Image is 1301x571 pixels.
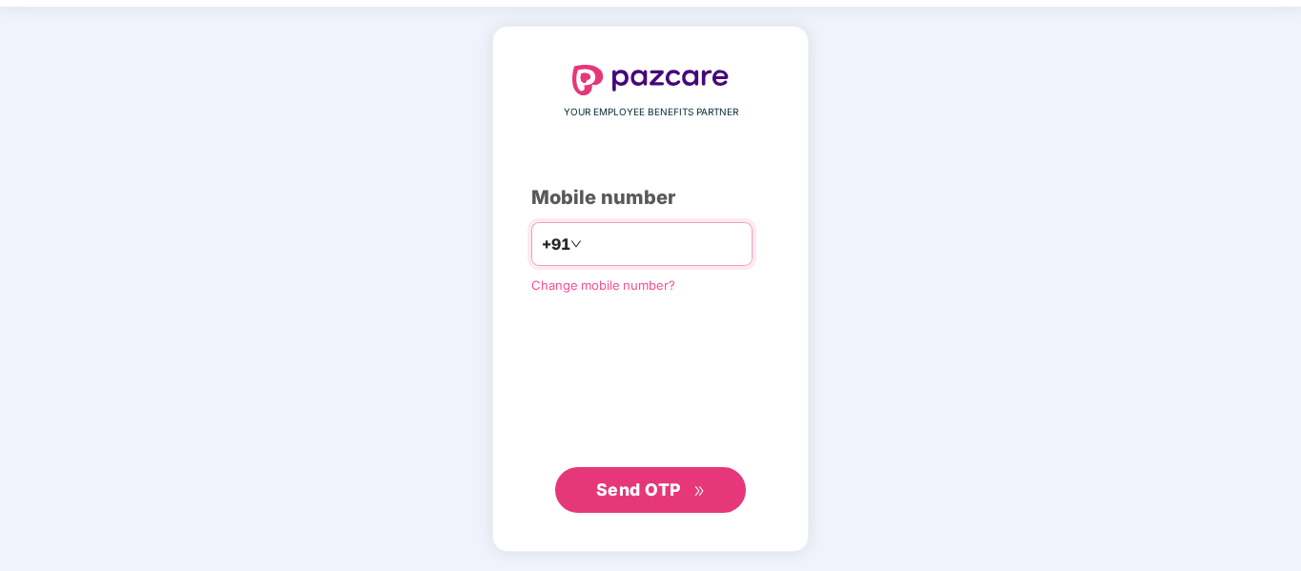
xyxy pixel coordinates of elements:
[570,238,582,250] span: down
[555,467,746,513] button: Send OTPdouble-right
[542,233,570,256] span: +91
[693,485,706,498] span: double-right
[596,479,681,500] span: Send OTP
[564,105,738,120] span: YOUR EMPLOYEE BENEFITS PARTNER
[531,277,675,293] a: Change mobile number?
[531,183,770,213] div: Mobile number
[572,65,729,95] img: logo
